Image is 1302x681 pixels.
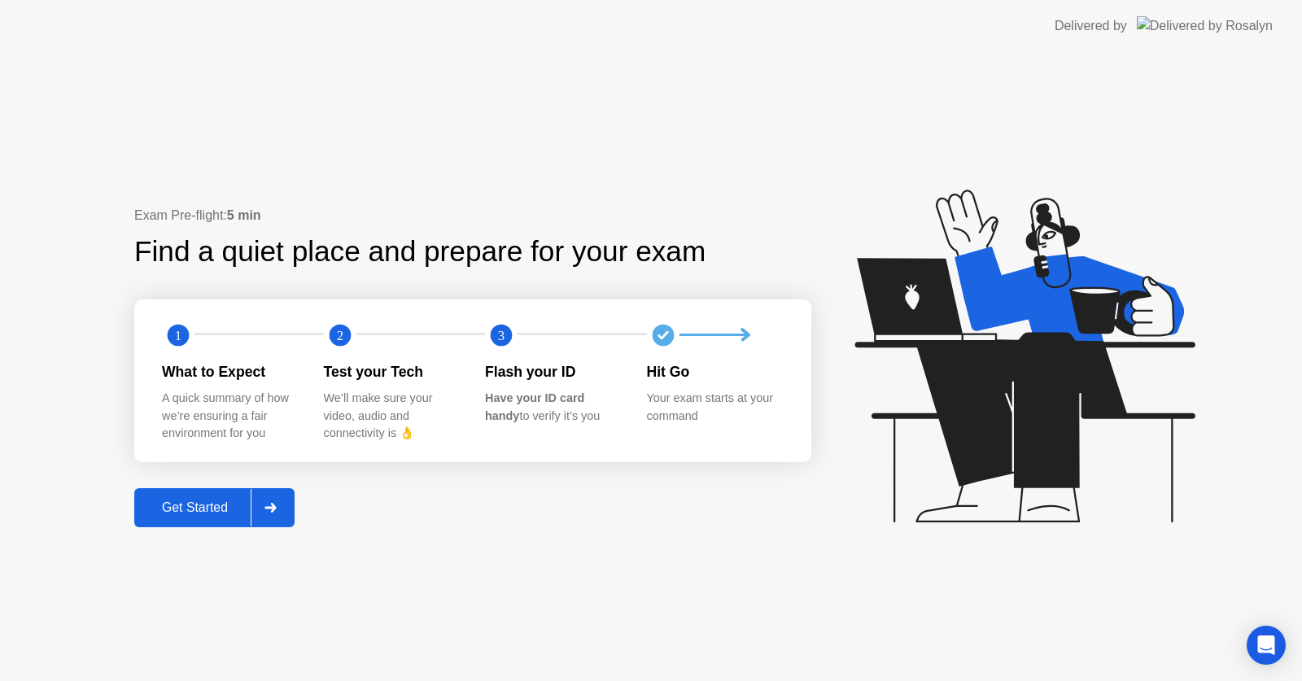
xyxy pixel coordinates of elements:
div: to verify it’s you [485,390,621,425]
img: Delivered by Rosalyn [1137,16,1273,35]
div: What to Expect [162,361,298,382]
div: A quick summary of how we’re ensuring a fair environment for you [162,390,298,443]
div: Find a quiet place and prepare for your exam [134,230,708,273]
b: 5 min [227,208,261,222]
div: Test your Tech [324,361,460,382]
div: Flash your ID [485,361,621,382]
button: Get Started [134,488,295,527]
text: 1 [175,327,181,343]
div: Hit Go [647,361,783,382]
text: 3 [498,327,505,343]
div: Delivered by [1055,16,1127,36]
b: Have your ID card handy [485,391,584,422]
div: Get Started [139,500,251,515]
div: Your exam starts at your command [647,390,783,425]
div: Open Intercom Messenger [1247,626,1286,665]
div: Exam Pre-flight: [134,206,811,225]
text: 2 [336,327,343,343]
div: We’ll make sure your video, audio and connectivity is 👌 [324,390,460,443]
